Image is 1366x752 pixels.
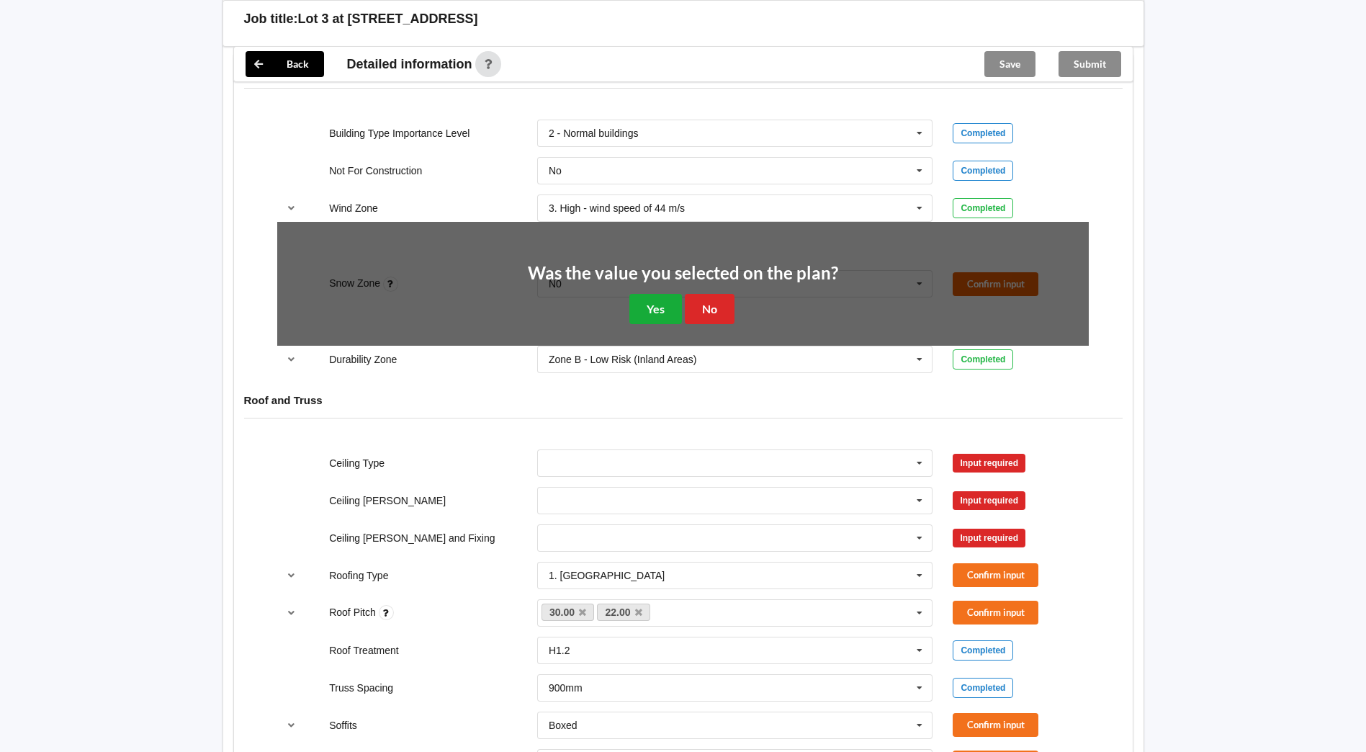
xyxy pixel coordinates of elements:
[329,720,357,731] label: Soffits
[277,195,305,221] button: reference-toggle
[597,604,650,621] a: 22.00
[953,161,1013,181] div: Completed
[953,349,1013,370] div: Completed
[953,601,1038,625] button: Confirm input
[329,606,378,618] label: Roof Pitch
[329,457,385,469] label: Ceiling Type
[329,682,393,694] label: Truss Spacing
[953,678,1013,698] div: Completed
[953,640,1013,661] div: Completed
[329,532,495,544] label: Ceiling [PERSON_NAME] and Fixing
[277,600,305,626] button: reference-toggle
[953,529,1025,547] div: Input required
[685,294,734,323] button: No
[329,165,422,176] label: Not For Construction
[298,11,478,27] h3: Lot 3 at [STREET_ADDRESS]
[549,203,685,213] div: 3. High - wind speed of 44 m/s
[329,570,388,581] label: Roofing Type
[542,604,595,621] a: 30.00
[528,262,838,285] h2: Was the value you selected on the plan?
[244,11,298,27] h3: Job title:
[329,645,399,656] label: Roof Treatment
[244,393,1123,407] h4: Roof and Truss
[953,713,1038,737] button: Confirm input
[549,645,570,655] div: H1.2
[549,354,696,364] div: Zone B - Low Risk (Inland Areas)
[329,127,469,139] label: Building Type Importance Level
[953,198,1013,218] div: Completed
[329,354,397,365] label: Durability Zone
[329,495,446,506] label: Ceiling [PERSON_NAME]
[347,58,472,71] span: Detailed information
[953,563,1038,587] button: Confirm input
[277,712,305,738] button: reference-toggle
[953,454,1025,473] div: Input required
[246,51,324,77] button: Back
[549,166,562,176] div: No
[549,683,583,693] div: 900mm
[277,346,305,372] button: reference-toggle
[629,294,682,323] button: Yes
[549,128,639,138] div: 2 - Normal buildings
[953,123,1013,143] div: Completed
[329,202,378,214] label: Wind Zone
[549,720,578,730] div: Boxed
[953,491,1025,510] div: Input required
[277,563,305,588] button: reference-toggle
[549,570,665,581] div: 1. [GEOGRAPHIC_DATA]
